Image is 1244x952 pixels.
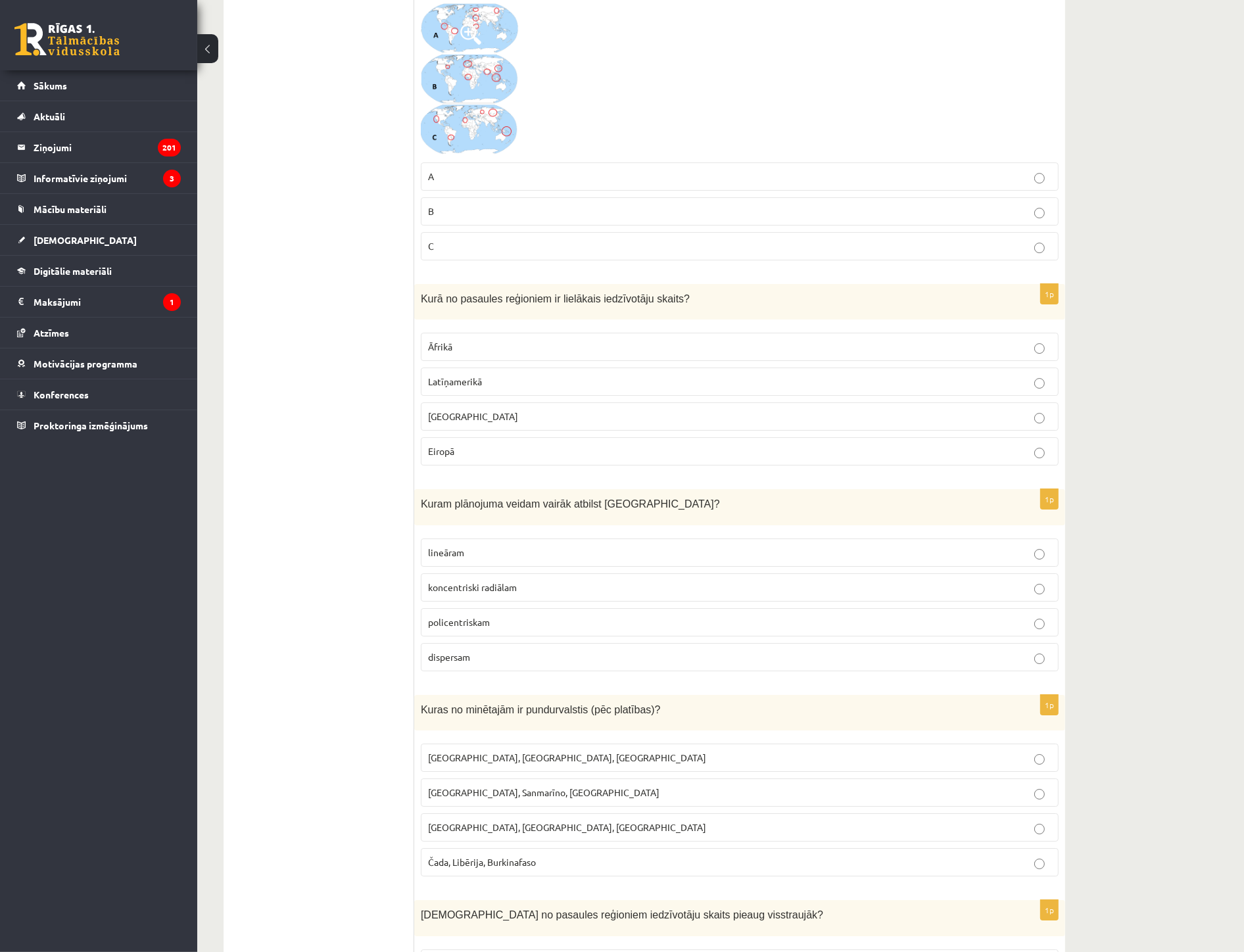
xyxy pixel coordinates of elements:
[17,70,181,101] a: Sākums
[158,139,181,156] i: 201
[34,287,181,317] legend: Maksājumi
[1034,654,1045,664] input: dispersam
[421,909,823,920] span: [DEMOGRAPHIC_DATA] no pasaules reģioniem iedzīvotāju skaits pieaug visstraujāk?
[17,101,181,131] a: Aktuāli
[428,240,434,252] span: C
[34,327,69,339] span: Atzīmes
[1034,208,1045,218] input: B
[428,170,434,182] span: A
[17,287,181,317] a: Maksājumi1
[428,651,470,663] span: dispersam
[428,375,482,387] span: Latīņamerikā
[428,856,536,868] span: Čada, Libērija, Burkinafaso
[34,419,148,431] span: Proktoringa izmēģinājums
[1040,283,1059,304] p: 1p
[1034,754,1045,765] input: [GEOGRAPHIC_DATA], [GEOGRAPHIC_DATA], [GEOGRAPHIC_DATA]
[428,445,454,457] span: Eiropā
[34,80,67,91] span: Sākums
[428,751,706,763] span: [GEOGRAPHIC_DATA], [GEOGRAPHIC_DATA], [GEOGRAPHIC_DATA]
[1034,619,1045,629] input: policentriskam
[1034,378,1045,389] input: Latīņamerikā
[1034,173,1045,183] input: A
[1034,413,1045,423] input: [GEOGRAPHIC_DATA]
[1034,549,1045,559] input: lineāram
[34,265,112,277] span: Digitālie materiāli
[1034,859,1045,869] input: Čada, Libērija, Burkinafaso
[17,410,181,440] a: Proktoringa izmēģinājums
[17,132,181,162] a: Ziņojumi201
[1034,343,1045,354] input: Āfrikā
[428,205,434,217] span: B
[17,163,181,193] a: Informatīvie ziņojumi3
[421,293,690,304] span: Kurā no pasaules reģioniem ir lielākais iedzīvotāju skaits?
[17,256,181,286] a: Digitālie materiāli
[1034,243,1045,253] input: C
[34,163,181,193] legend: Informatīvie ziņojumi
[163,293,181,311] i: 1
[428,546,464,558] span: lineāram
[34,110,65,122] span: Aktuāli
[428,786,659,798] span: [GEOGRAPHIC_DATA], Sanmarīno, [GEOGRAPHIC_DATA]
[1034,824,1045,834] input: [GEOGRAPHIC_DATA], [GEOGRAPHIC_DATA], [GEOGRAPHIC_DATA]
[421,498,720,510] span: Kuram plānojuma veidam vairāk atbilst [GEOGRAPHIC_DATA]?
[428,821,706,833] span: [GEOGRAPHIC_DATA], [GEOGRAPHIC_DATA], [GEOGRAPHIC_DATA]
[1034,448,1045,458] input: Eiropā
[428,616,490,628] span: policentriskam
[428,581,517,593] span: koncentriski radiālam
[17,318,181,348] a: Atzīmes
[34,234,137,246] span: [DEMOGRAPHIC_DATA]
[17,348,181,379] a: Motivācijas programma
[428,341,452,352] span: Āfrikā
[34,358,137,369] span: Motivācijas programma
[1040,899,1059,920] p: 1p
[34,203,107,215] span: Mācību materiāli
[421,704,661,715] span: Kuras no minētajām ir pundurvalstis (pēc platības)?
[14,23,120,56] a: Rīgas 1. Tālmācības vidusskola
[34,132,181,162] legend: Ziņojumi
[421,3,519,156] img: 1.png
[163,170,181,187] i: 3
[1034,789,1045,799] input: [GEOGRAPHIC_DATA], Sanmarīno, [GEOGRAPHIC_DATA]
[1040,488,1059,510] p: 1p
[428,410,518,422] span: [GEOGRAPHIC_DATA]
[34,389,89,400] span: Konferences
[17,225,181,255] a: [DEMOGRAPHIC_DATA]
[17,194,181,224] a: Mācību materiāli
[1034,584,1045,594] input: koncentriski radiālam
[1040,694,1059,715] p: 1p
[17,379,181,410] a: Konferences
